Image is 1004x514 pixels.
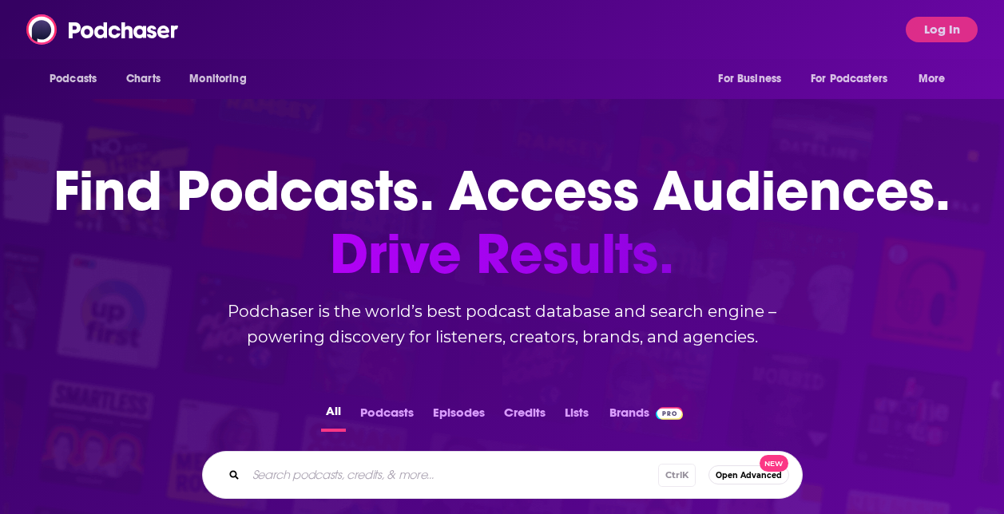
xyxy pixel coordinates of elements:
[321,401,346,432] button: All
[560,401,593,432] button: Lists
[919,68,946,90] span: More
[54,223,950,286] span: Drive Results.
[800,64,911,94] button: open menu
[189,68,246,90] span: Monitoring
[38,64,117,94] button: open menu
[658,464,696,487] span: Ctrl K
[202,451,803,499] div: Search podcasts, credits, & more...
[609,401,684,432] a: BrandsPodchaser Pro
[116,64,170,94] a: Charts
[718,68,781,90] span: For Business
[906,17,978,42] button: Log In
[246,462,658,488] input: Search podcasts, credits, & more...
[183,299,822,350] h2: Podchaser is the world’s best podcast database and search engine – powering discovery for listene...
[907,64,966,94] button: open menu
[708,465,789,484] button: Open AdvancedNew
[50,68,97,90] span: Podcasts
[428,401,490,432] button: Episodes
[716,471,782,480] span: Open Advanced
[760,455,788,472] span: New
[126,68,161,90] span: Charts
[26,14,180,45] img: Podchaser - Follow, Share and Rate Podcasts
[499,401,550,432] button: Credits
[355,401,419,432] button: Podcasts
[707,64,801,94] button: open menu
[54,160,950,286] h1: Find Podcasts. Access Audiences.
[656,407,684,420] img: Podchaser Pro
[178,64,267,94] button: open menu
[811,68,887,90] span: For Podcasters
